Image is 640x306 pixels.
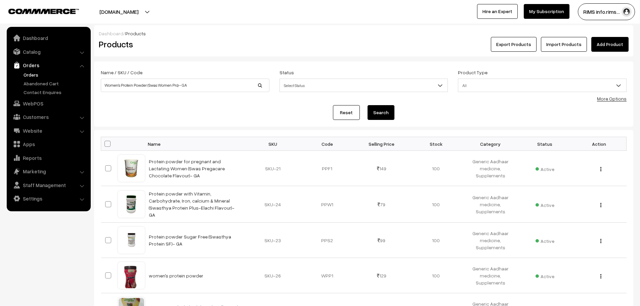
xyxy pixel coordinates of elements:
td: 79 [354,186,409,223]
img: user [622,7,632,17]
span: All [458,79,627,92]
a: My Subscription [524,4,569,19]
a: Customers [8,111,88,123]
button: RIMS info.rims… [578,3,635,20]
button: Search [368,105,394,120]
a: Reset [333,105,360,120]
td: 100 [409,186,463,223]
td: 149 [354,151,409,186]
td: SKU-26 [246,258,300,293]
td: Generic Aadhaar medicine, Supplements [463,186,518,223]
span: Active [536,271,554,280]
a: Abandoned Cart [22,80,88,87]
img: Menu [600,274,601,278]
a: Contact Enquires [22,89,88,96]
a: Settings [8,192,88,205]
td: PPS2 [300,223,354,258]
a: Dashboard [99,31,123,36]
a: women's protein powder [149,273,203,278]
a: Protein powder for pregnant and Lactating Women (Swas Pregacare Chocolate Flavour)- GA [149,159,225,178]
span: Active [536,236,554,245]
a: Orders [22,71,88,78]
a: Apps [8,138,88,150]
img: COMMMERCE [8,9,79,14]
a: Marketing [8,165,88,177]
td: Generic Aadhaar medicine, Supplements [463,223,518,258]
th: Action [572,137,627,151]
td: 100 [409,151,463,186]
input: Name / SKU / Code [101,79,269,92]
span: Active [536,200,554,209]
span: Products [125,31,146,36]
img: Menu [600,167,601,171]
a: Staff Management [8,179,88,191]
button: Export Products [491,37,537,52]
a: Add Product [591,37,629,52]
button: [DOMAIN_NAME] [76,3,162,20]
h2: Products [99,39,269,49]
td: SKU-24 [246,186,300,223]
a: WebPOS [8,97,88,110]
td: WPP1 [300,258,354,293]
img: Menu [600,203,601,207]
th: Name [145,137,246,151]
a: COMMMERCE [8,7,67,15]
th: Category [463,137,518,151]
a: Reports [8,152,88,164]
td: 99 [354,223,409,258]
a: Hire an Expert [477,4,518,19]
span: Active [536,164,554,173]
label: Product Type [458,69,487,76]
a: Website [8,125,88,137]
td: SKU-23 [246,223,300,258]
span: Select Status [280,80,448,91]
td: 100 [409,223,463,258]
a: Protein powder with Vitamin, Carbohydrate, Iron, calcium & Mineral (Swasthya Protein Plus-Elachi ... [149,191,234,218]
th: Status [518,137,572,151]
span: Select Status [280,79,448,92]
td: 100 [409,258,463,293]
img: Menu [600,239,601,243]
td: PPW1 [300,186,354,223]
td: Generic Aadhaar medicine, Supplements [463,258,518,293]
a: Dashboard [8,32,88,44]
label: Name / SKU / Code [101,69,142,76]
th: SKU [246,137,300,151]
th: Stock [409,137,463,151]
a: Protein powder Sugar Free (Swasthya Protein SF)- GA [149,234,231,247]
th: Selling Price [354,137,409,151]
th: Code [300,137,354,151]
a: More Options [597,96,627,101]
td: 129 [354,258,409,293]
a: Import Products [541,37,587,52]
td: SKU-21 [246,151,300,186]
label: Status [280,69,294,76]
td: Generic Aadhaar medicine, Supplements [463,151,518,186]
span: All [458,80,626,91]
td: PPF1 [300,151,354,186]
a: Catalog [8,46,88,58]
div: / [99,30,629,37]
a: Orders [8,59,88,71]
